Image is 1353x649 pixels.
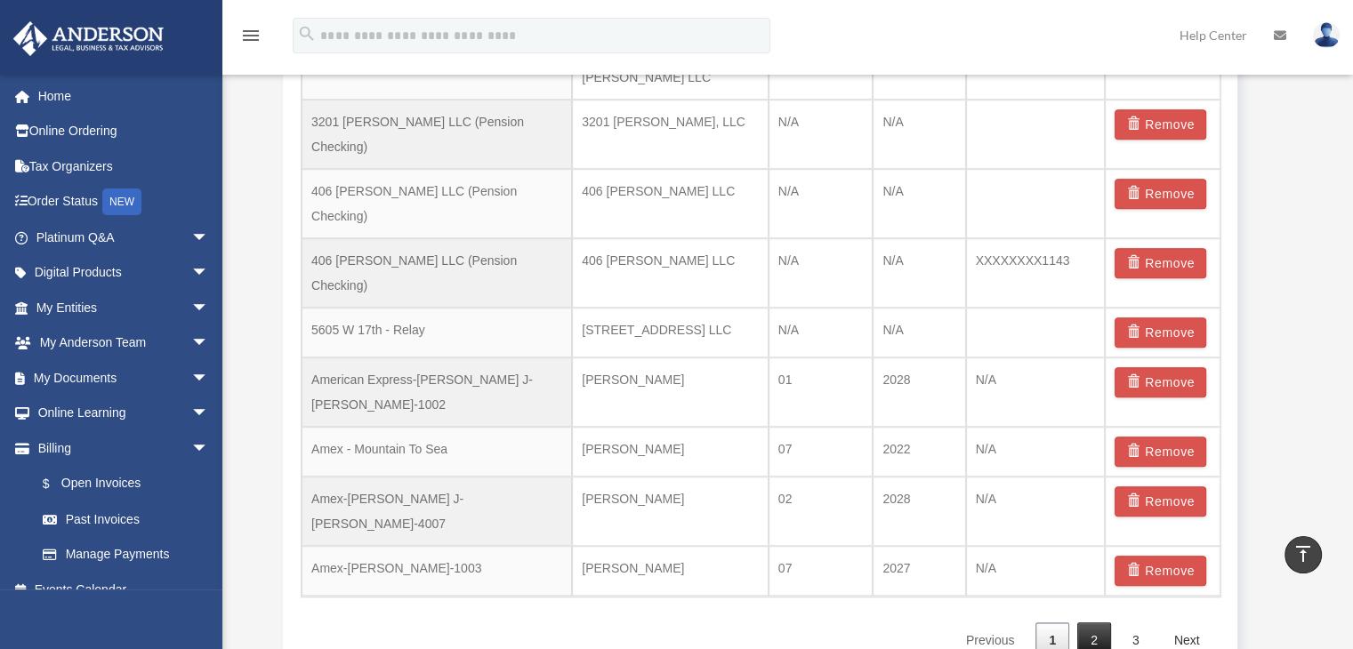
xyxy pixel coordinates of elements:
[12,396,236,431] a: Online Learningarrow_drop_down
[302,100,572,169] td: 3201 [PERSON_NAME] LLC (Pension Checking)
[1115,437,1206,467] button: Remove
[1115,248,1206,278] button: Remove
[873,308,965,357] td: N/A
[302,546,572,596] td: Amex-[PERSON_NAME]-1003
[12,78,236,114] a: Home
[12,184,236,220] a: Order StatusNEW
[966,546,1106,596] td: N/A
[572,357,769,427] td: [PERSON_NAME]
[302,477,572,546] td: Amex-[PERSON_NAME] J-[PERSON_NAME]-4007
[25,537,227,573] a: Manage Payments
[873,238,965,308] td: N/A
[873,169,965,238] td: N/A
[302,169,572,238] td: 406 [PERSON_NAME] LLC (Pension Checking)
[572,308,769,357] td: [STREET_ADDRESS] LLC
[1313,22,1340,48] img: User Pic
[1115,556,1206,586] button: Remove
[25,501,236,537] a: Past Invoices
[191,396,227,432] span: arrow_drop_down
[12,360,236,396] a: My Documentsarrow_drop_down
[1115,109,1206,140] button: Remove
[873,100,965,169] td: N/A
[572,546,769,596] td: [PERSON_NAME]
[769,238,874,308] td: N/A
[191,255,227,292] span: arrow_drop_down
[12,325,236,361] a: My Anderson Teamarrow_drop_down
[25,466,236,502] a: $Open Invoices
[102,188,141,215] div: NEW
[12,572,236,607] a: Events Calendar
[966,477,1106,546] td: N/A
[769,427,874,477] td: 07
[873,357,965,427] td: 2028
[302,357,572,427] td: American Express-[PERSON_NAME] J-[PERSON_NAME]-1002
[12,290,236,325] a: My Entitiesarrow_drop_down
[240,31,262,46] a: menu
[240,25,262,46] i: menu
[873,427,965,477] td: 2022
[191,290,227,326] span: arrow_drop_down
[769,477,874,546] td: 02
[297,24,317,44] i: search
[966,357,1106,427] td: N/A
[1115,317,1206,348] button: Remove
[873,546,965,596] td: 2027
[191,360,227,397] span: arrow_drop_down
[1115,486,1206,517] button: Remove
[302,427,572,477] td: Amex - Mountain To Sea
[873,477,965,546] td: 2028
[572,100,769,169] td: 3201 [PERSON_NAME], LLC
[572,238,769,308] td: 406 [PERSON_NAME] LLC
[302,308,572,357] td: 5605 W 17th - Relay
[769,357,874,427] td: 01
[769,308,874,357] td: N/A
[1293,543,1314,565] i: vertical_align_top
[52,473,61,495] span: $
[12,430,236,466] a: Billingarrow_drop_down
[12,114,236,149] a: Online Ordering
[572,427,769,477] td: [PERSON_NAME]
[12,255,236,291] a: Digital Productsarrow_drop_down
[1115,367,1206,397] button: Remove
[12,220,236,255] a: Platinum Q&Aarrow_drop_down
[572,169,769,238] td: 406 [PERSON_NAME] LLC
[8,21,169,56] img: Anderson Advisors Platinum Portal
[572,477,769,546] td: [PERSON_NAME]
[966,238,1106,308] td: XXXXXXXX1143
[1285,536,1322,573] a: vertical_align_top
[769,169,874,238] td: N/A
[769,546,874,596] td: 07
[191,325,227,362] span: arrow_drop_down
[302,238,572,308] td: 406 [PERSON_NAME] LLC (Pension Checking)
[191,430,227,467] span: arrow_drop_down
[1115,179,1206,209] button: Remove
[191,220,227,256] span: arrow_drop_down
[12,148,236,184] a: Tax Organizers
[769,100,874,169] td: N/A
[966,427,1106,477] td: N/A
